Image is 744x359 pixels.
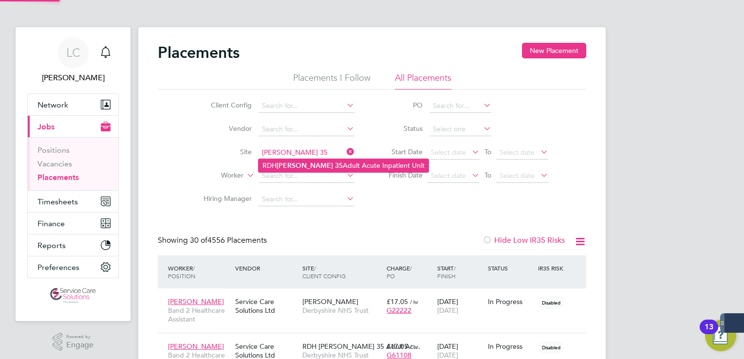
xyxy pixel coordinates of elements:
label: PO [379,101,423,109]
span: Reports [37,241,66,250]
button: Jobs [28,116,118,137]
span: Select date [431,148,466,157]
span: £17.05 [387,342,408,351]
div: Showing [158,235,269,246]
span: [DATE] [437,306,458,315]
span: Disabled [538,296,564,309]
span: / hr [410,298,418,305]
span: LC [66,46,80,59]
span: Preferences [37,263,79,272]
span: / Client Config [302,264,346,280]
label: Status [379,124,423,133]
span: / Position [168,264,195,280]
span: RDH [PERSON_NAME] 35 Adult Ac… [302,342,420,351]
span: / hr [410,343,418,350]
b: 35 [335,162,343,170]
li: RDH Adult Acute Inpatient Unit [259,159,428,172]
span: Finance [37,219,65,228]
span: Timesheets [37,197,78,206]
div: In Progress [488,297,534,306]
button: Open Resource Center, 13 new notifications [705,320,736,351]
div: Site [300,259,384,285]
label: Site [196,147,252,156]
span: Jobs [37,122,55,131]
label: Finish Date [379,171,423,179]
div: In Progress [488,342,534,351]
div: 13 [705,327,713,340]
label: Client Config [196,101,252,109]
a: Vacancies [37,159,72,168]
b: [PERSON_NAME] [277,162,333,170]
button: Preferences [28,256,118,278]
span: Powered by [66,333,93,341]
label: Hide Low IR35 Risks [483,235,565,245]
a: Powered byEngage [53,333,94,351]
span: Select date [500,148,535,157]
span: To [482,145,494,158]
span: Derbyshire NHS Trust [302,306,382,315]
input: Search for... [259,99,354,113]
h2: Placements [158,43,240,62]
div: [DATE] [435,292,485,320]
span: 4556 Placements [190,235,267,245]
a: Placements [37,173,79,182]
input: Search for... [259,193,354,206]
div: Jobs [28,137,118,190]
div: Vendor [233,259,300,277]
label: Start Date [379,147,423,156]
div: IR35 Risk [536,259,569,277]
span: Engage [66,341,93,349]
a: [PERSON_NAME]Band 2 Healthcare AssistantService Care Solutions LtdRDH [PERSON_NAME] 35 Adult Ac…D... [166,337,586,345]
div: Service Care Solutions Ltd [233,292,300,320]
label: Hiring Manager [196,194,252,203]
span: £17.05 [387,297,408,306]
button: Timesheets [28,191,118,212]
button: Reports [28,234,118,256]
div: Start [435,259,485,285]
a: [PERSON_NAME]Band 2 Healthcare AssistantService Care Solutions Ltd[PERSON_NAME]Derbyshire NHS Tru... [166,292,586,300]
span: Network [37,100,68,109]
button: New Placement [522,43,586,58]
input: Search for... [259,146,354,160]
input: Search for... [429,99,491,113]
span: Disabled [538,341,564,354]
button: Finance [28,213,118,234]
span: [PERSON_NAME] [168,297,224,306]
span: / PO [387,264,412,280]
span: G22222 [387,306,411,315]
label: Vendor [196,124,252,133]
span: 30 of [190,235,207,245]
div: Worker [166,259,233,285]
input: Search for... [259,123,354,136]
button: Network [28,94,118,115]
a: LC[PERSON_NAME] [27,37,119,84]
input: Search for... [259,169,354,183]
span: [PERSON_NAME] [168,342,224,351]
span: Select date [500,171,535,180]
div: Charge [384,259,435,285]
span: / Finish [437,264,456,280]
nav: Main navigation [16,27,130,321]
span: Band 2 Healthcare Assistant [168,306,230,323]
img: servicecare-logo-retina.png [50,288,96,304]
span: [PERSON_NAME] [302,297,358,306]
a: Positions [37,145,70,155]
label: Worker [187,171,243,180]
input: Select one [429,123,491,136]
span: To [482,169,494,181]
span: Select date [431,171,466,180]
span: Lee Clayton [27,72,119,84]
a: Go to home page [27,288,119,304]
li: All Placements [395,72,451,90]
li: Placements I Follow [293,72,371,90]
div: Status [485,259,536,277]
